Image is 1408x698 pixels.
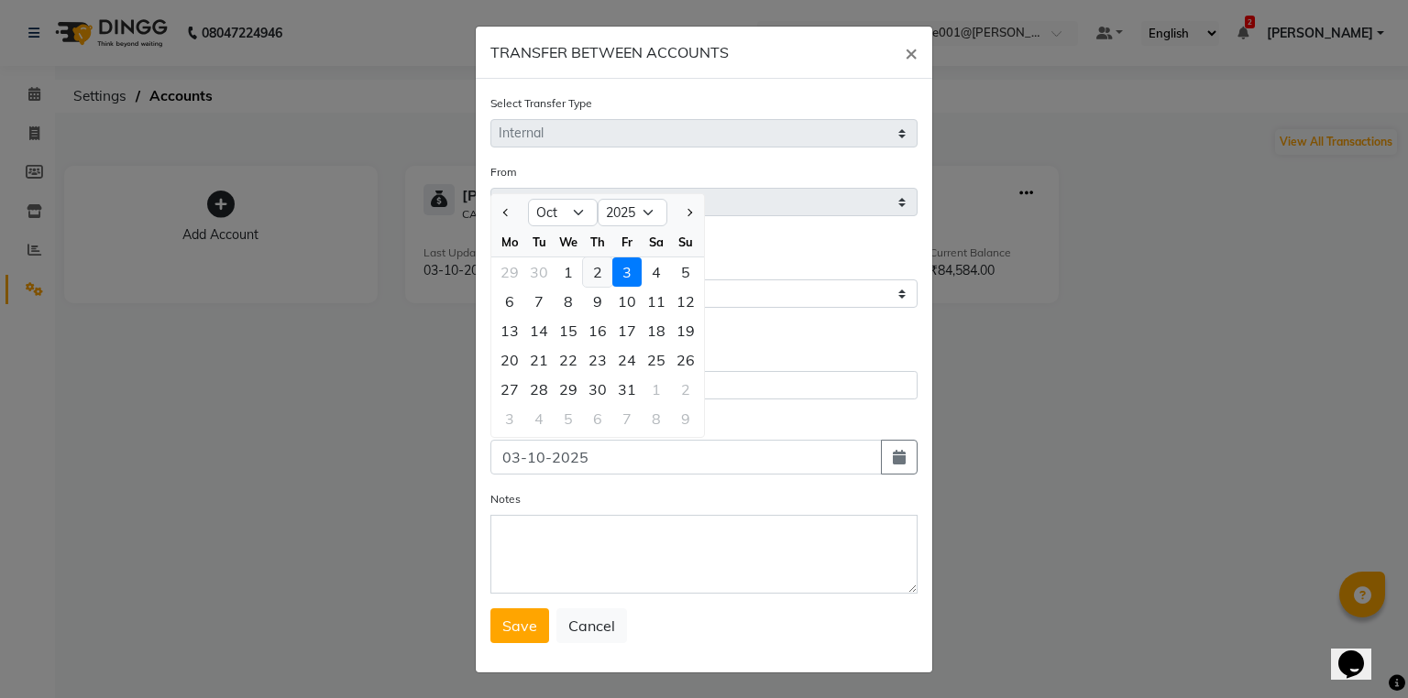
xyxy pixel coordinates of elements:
[554,227,583,256] div: We
[495,287,524,316] div: 6
[495,404,524,433] div: 3
[642,375,671,404] div: 1
[642,257,671,287] div: 4
[499,198,514,227] button: Previous month
[495,257,524,287] div: 29
[583,345,612,375] div: Thursday, October 23, 2025
[642,375,671,404] div: Saturday, November 1, 2025
[642,287,671,316] div: Saturday, October 11, 2025
[671,375,700,404] div: Sunday, November 2, 2025
[583,375,612,404] div: Thursday, October 30, 2025
[524,345,554,375] div: 21
[642,257,671,287] div: Saturday, October 4, 2025
[554,316,583,345] div: Wednesday, October 15, 2025
[495,316,524,345] div: Monday, October 13, 2025
[554,404,583,433] div: 5
[642,345,671,375] div: 25
[583,316,612,345] div: 16
[495,375,524,404] div: Monday, October 27, 2025
[554,404,583,433] div: Wednesday, November 5, 2025
[671,345,700,375] div: Sunday, October 26, 2025
[671,404,700,433] div: 9
[495,257,524,287] div: Monday, September 29, 2025
[490,491,521,507] label: Notes
[524,227,554,256] div: Tu
[554,287,583,316] div: Wednesday, October 8, 2025
[490,608,549,643] button: Save
[490,41,729,63] h6: TRANSFER BETWEEN ACCOUNTS
[502,616,537,635] span: Save
[524,404,554,433] div: Tuesday, November 4, 2025
[524,316,554,345] div: Tuesday, October 14, 2025
[642,345,671,375] div: Saturday, October 25, 2025
[528,199,598,226] select: Select month
[554,345,583,375] div: Wednesday, October 22, 2025
[642,316,671,345] div: Saturday, October 18, 2025
[612,316,642,345] div: Friday, October 17, 2025
[583,257,612,287] div: Thursday, October 2, 2025
[524,375,554,404] div: 28
[612,345,642,375] div: 24
[583,316,612,345] div: Thursday, October 16, 2025
[671,257,700,287] div: 5
[583,287,612,316] div: 9
[554,257,583,287] div: 1
[671,287,700,316] div: Sunday, October 12, 2025
[612,287,642,316] div: Friday, October 10, 2025
[524,287,554,316] div: 7
[554,345,583,375] div: 22
[671,404,700,433] div: Sunday, November 9, 2025
[490,95,592,112] label: Select Transfer Type
[583,257,612,287] div: 2
[495,345,524,375] div: Monday, October 20, 2025
[612,375,642,404] div: 31
[524,404,554,433] div: 4
[495,345,524,375] div: 20
[583,345,612,375] div: 23
[642,287,671,316] div: 11
[524,287,554,316] div: Tuesday, October 7, 2025
[495,227,524,256] div: Mo
[612,375,642,404] div: Friday, October 31, 2025
[1331,625,1390,680] iframe: chat widget
[642,316,671,345] div: 18
[554,287,583,316] div: 8
[554,316,583,345] div: 15
[681,198,697,227] button: Next month
[671,316,700,345] div: Sunday, October 19, 2025
[583,227,612,256] div: Th
[671,316,700,345] div: 19
[612,316,642,345] div: 17
[554,257,583,287] div: Wednesday, October 1, 2025
[612,345,642,375] div: Friday, October 24, 2025
[642,404,671,433] div: Saturday, November 8, 2025
[612,227,642,256] div: Fr
[612,257,642,287] div: 3
[524,316,554,345] div: 14
[642,404,671,433] div: 8
[490,164,517,180] label: From
[671,345,700,375] div: 26
[524,345,554,375] div: Tuesday, October 21, 2025
[612,404,642,433] div: Friday, November 7, 2025
[612,404,642,433] div: 7
[524,257,554,287] div: Tuesday, September 30, 2025
[556,608,627,643] button: Cancel
[583,404,612,433] div: Thursday, November 6, 2025
[612,287,642,316] div: 10
[495,316,524,345] div: 13
[554,375,583,404] div: 29
[612,257,642,287] div: Friday, October 3, 2025
[890,27,932,78] button: Close
[671,375,700,404] div: 2
[671,257,700,287] div: Sunday, October 5, 2025
[495,404,524,433] div: Monday, November 3, 2025
[583,404,612,433] div: 6
[671,227,700,256] div: Su
[905,38,918,66] span: ×
[524,375,554,404] div: Tuesday, October 28, 2025
[554,375,583,404] div: Wednesday, October 29, 2025
[495,287,524,316] div: Monday, October 6, 2025
[671,287,700,316] div: 12
[495,375,524,404] div: 27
